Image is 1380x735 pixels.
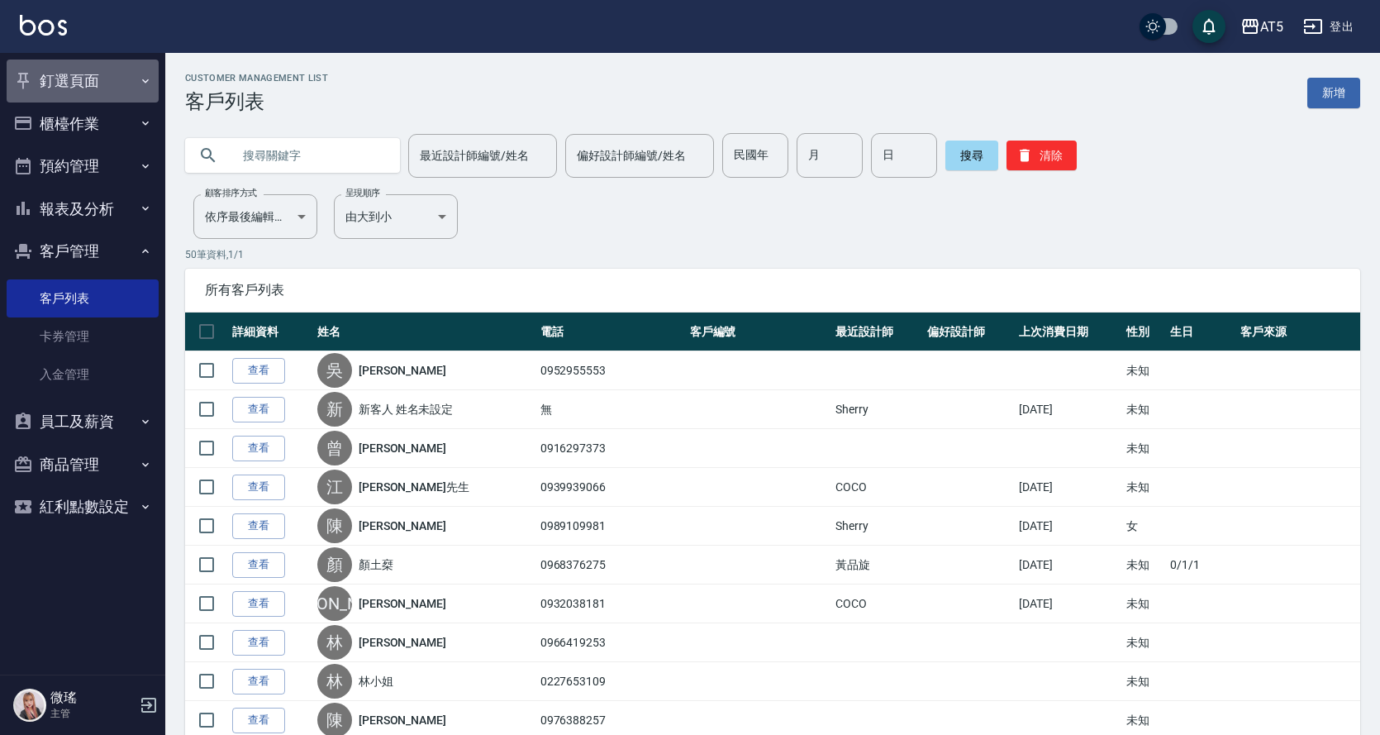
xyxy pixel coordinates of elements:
[359,401,454,418] a: 新客人 姓名未設定
[1015,390,1122,429] td: [DATE]
[232,397,285,422] a: 查看
[13,689,46,722] img: Person
[536,351,686,390] td: 0952955553
[317,547,352,582] div: 顏
[317,470,352,504] div: 江
[1166,546,1237,585] td: 0/1/1
[1236,313,1360,351] th: 客戶來源
[1260,17,1283,37] div: AT5
[359,362,446,379] a: [PERSON_NAME]
[317,625,352,660] div: 林
[831,313,923,351] th: 最近設計師
[536,429,686,468] td: 0916297373
[536,662,686,701] td: 0227653109
[345,187,380,199] label: 呈現順序
[232,591,285,617] a: 查看
[1122,585,1166,623] td: 未知
[1122,390,1166,429] td: 未知
[185,73,328,84] h2: Customer Management List
[317,392,352,427] div: 新
[185,90,328,113] h3: 客戶列表
[7,317,159,356] a: 卡券管理
[1166,313,1237,351] th: 生日
[1015,313,1122,351] th: 上次消費日期
[232,669,285,694] a: 查看
[317,664,352,699] div: 林
[205,187,257,199] label: 顧客排序方式
[1015,585,1122,623] td: [DATE]
[359,595,446,612] a: [PERSON_NAME]
[1234,10,1290,44] button: AT5
[232,513,285,539] a: 查看
[317,431,352,465] div: 曾
[7,188,159,231] button: 報表及分析
[1006,141,1077,170] button: 清除
[1122,351,1166,390] td: 未知
[1297,12,1360,42] button: 登出
[923,313,1015,351] th: 偏好設計師
[359,556,393,573] a: 顏土椉
[7,279,159,317] a: 客戶列表
[1122,623,1166,662] td: 未知
[7,443,159,486] button: 商品管理
[359,440,446,456] a: [PERSON_NAME]
[831,585,923,623] td: COCO
[232,552,285,578] a: 查看
[232,708,285,733] a: 查看
[1192,10,1225,43] button: save
[1015,546,1122,585] td: [DATE]
[536,468,686,507] td: 0939939066
[7,60,159,103] button: 釘選頁面
[831,390,923,429] td: Sherry
[313,313,536,351] th: 姓名
[334,194,458,239] div: 由大到小
[50,690,135,706] h5: 微瑤
[686,313,832,351] th: 客戶編號
[7,356,159,394] a: 入金管理
[359,634,446,651] a: [PERSON_NAME]
[1122,313,1166,351] th: 性別
[20,15,67,36] img: Logo
[317,586,352,621] div: [PERSON_NAME]
[7,145,159,188] button: 預約管理
[831,468,923,507] td: COCO
[536,623,686,662] td: 0966419253
[7,103,159,146] button: 櫃檯作業
[232,436,285,461] a: 查看
[205,282,1340,298] span: 所有客戶列表
[1122,546,1166,585] td: 未知
[536,313,686,351] th: 電話
[50,706,135,721] p: 主管
[232,358,285,384] a: 查看
[7,230,159,273] button: 客戶管理
[831,546,923,585] td: 黃品旋
[536,507,686,546] td: 0989109981
[7,485,159,528] button: 紅利點數設定
[1015,468,1122,507] td: [DATE]
[831,507,923,546] td: Sherry
[945,141,998,170] button: 搜尋
[185,247,1360,262] p: 50 筆資料, 1 / 1
[232,475,285,500] a: 查看
[359,479,469,495] a: [PERSON_NAME]先生
[1122,429,1166,468] td: 未知
[228,313,313,351] th: 詳細資料
[359,518,446,534] a: [PERSON_NAME]
[1122,468,1166,507] td: 未知
[536,546,686,585] td: 0968376275
[1307,78,1360,108] a: 新增
[359,712,446,728] a: [PERSON_NAME]
[193,194,317,239] div: 依序最後編輯時間
[536,390,686,429] td: 無
[1015,507,1122,546] td: [DATE]
[317,353,352,388] div: 吳
[536,585,686,623] td: 0932038181
[232,630,285,656] a: 查看
[317,508,352,543] div: 陳
[231,133,387,178] input: 搜尋關鍵字
[359,673,393,690] a: 林小姐
[1122,662,1166,701] td: 未知
[7,400,159,443] button: 員工及薪資
[1122,507,1166,546] td: 女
